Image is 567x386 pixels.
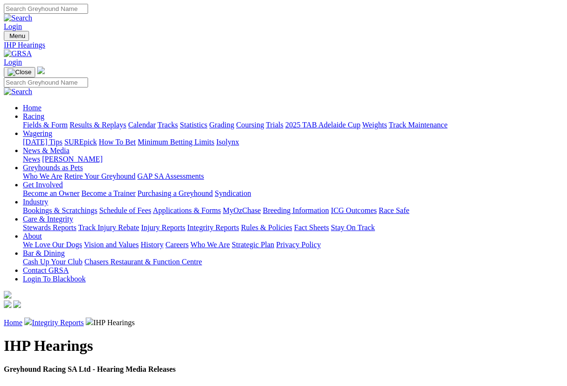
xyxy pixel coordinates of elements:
a: Home [23,104,41,112]
img: twitter.svg [13,300,21,308]
a: GAP SA Assessments [138,172,204,180]
a: Track Injury Rebate [78,223,139,232]
img: logo-grsa-white.png [37,67,45,74]
a: Tracks [158,121,178,129]
div: News & Media [23,155,563,164]
h1: IHP Hearings [4,337,563,355]
a: Fields & Form [23,121,68,129]
a: Injury Reports [141,223,185,232]
a: Get Involved [23,181,63,189]
a: Minimum Betting Limits [138,138,214,146]
input: Search [4,77,88,87]
img: Close [8,68,31,76]
a: Industry [23,198,48,206]
a: [DATE] Tips [23,138,62,146]
a: Fact Sheets [294,223,329,232]
img: logo-grsa-white.png [4,291,11,299]
img: chevron-right.svg [24,318,32,325]
a: News & Media [23,146,70,154]
a: Grading [209,121,234,129]
a: Bar & Dining [23,249,65,257]
a: 2025 TAB Adelaide Cup [285,121,360,129]
a: News [23,155,40,163]
div: Bar & Dining [23,258,563,266]
span: Menu [10,32,25,39]
a: Applications & Forms [153,206,221,214]
a: Greyhounds as Pets [23,164,83,172]
a: Become an Owner [23,189,80,197]
a: Cash Up Your Club [23,258,82,266]
div: Wagering [23,138,563,146]
a: Bookings & Scratchings [23,206,97,214]
a: Login [4,58,22,66]
a: Rules & Policies [241,223,292,232]
a: Who We Are [190,241,230,249]
a: Statistics [180,121,208,129]
img: Search [4,87,32,96]
a: Trials [266,121,283,129]
img: chevron-right.svg [86,318,93,325]
a: Racing [23,112,44,120]
a: Login To Blackbook [23,275,86,283]
div: Greyhounds as Pets [23,172,563,181]
a: Calendar [128,121,156,129]
a: Login [4,22,22,30]
button: Toggle navigation [4,31,29,41]
strong: Greyhound Racing SA Ltd - Hearing Media Releases [4,365,176,373]
a: [PERSON_NAME] [42,155,102,163]
img: Search [4,14,32,22]
a: MyOzChase [223,206,261,214]
a: Vision and Values [84,241,139,249]
a: Stewards Reports [23,223,76,232]
input: Search [4,4,88,14]
a: Privacy Policy [276,241,321,249]
a: Syndication [215,189,251,197]
a: Integrity Reports [187,223,239,232]
a: SUREpick [64,138,97,146]
a: How To Bet [99,138,136,146]
a: History [140,241,163,249]
button: Toggle navigation [4,67,35,77]
a: Retire Your Greyhound [64,172,136,180]
a: Coursing [236,121,264,129]
a: Careers [165,241,189,249]
div: Care & Integrity [23,223,563,232]
div: Get Involved [23,189,563,198]
a: Purchasing a Greyhound [138,189,213,197]
a: Strategic Plan [232,241,274,249]
a: ICG Outcomes [331,206,377,214]
p: IHP Hearings [4,318,563,327]
a: IHP Hearings [4,41,563,49]
a: Become a Trainer [81,189,136,197]
a: Weights [362,121,387,129]
a: We Love Our Dogs [23,241,82,249]
a: Wagering [23,129,52,137]
a: About [23,232,42,240]
a: Integrity Reports [32,318,84,327]
a: Schedule of Fees [99,206,151,214]
a: Home [4,318,22,327]
img: facebook.svg [4,300,11,308]
a: Results & Replays [70,121,126,129]
a: Race Safe [378,206,409,214]
a: Breeding Information [263,206,329,214]
div: About [23,241,563,249]
a: Who We Are [23,172,62,180]
img: GRSA [4,49,32,58]
a: Contact GRSA [23,266,69,274]
div: Racing [23,121,563,129]
a: Track Maintenance [389,121,448,129]
a: Isolynx [216,138,239,146]
a: Stay On Track [331,223,375,232]
a: Chasers Restaurant & Function Centre [84,258,202,266]
div: Industry [23,206,563,215]
a: Care & Integrity [23,215,73,223]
